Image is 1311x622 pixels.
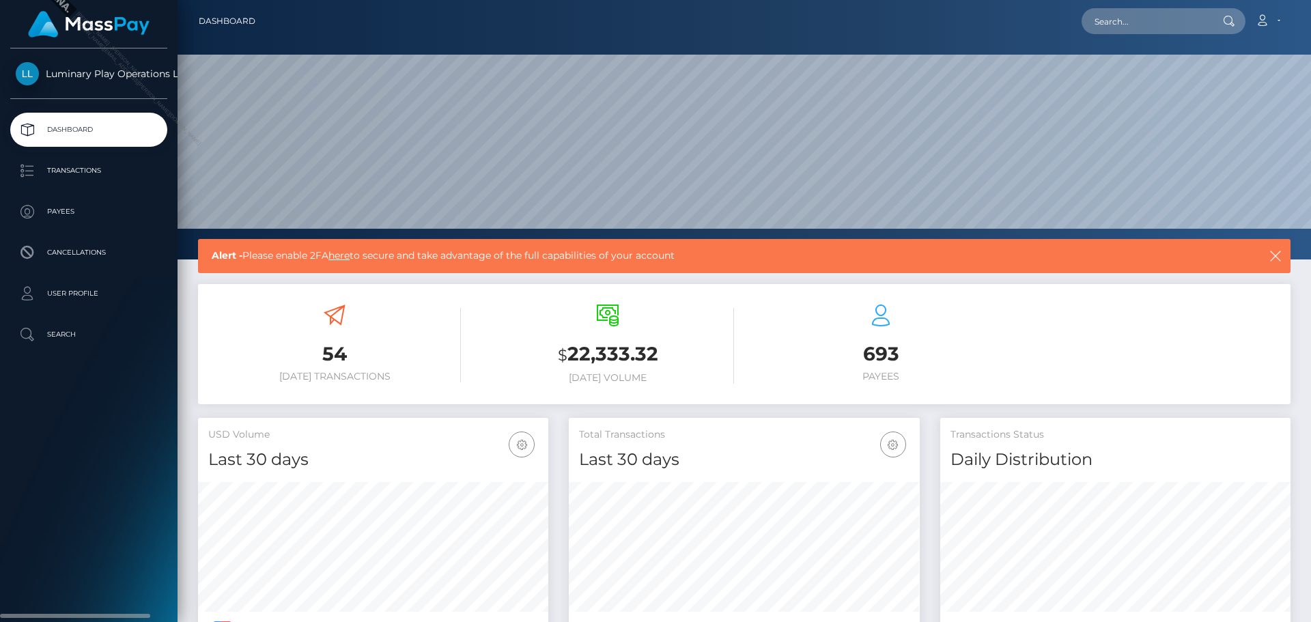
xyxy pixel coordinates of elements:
[558,345,567,365] small: $
[10,68,167,80] span: Luminary Play Operations Limited
[16,62,39,85] img: Luminary Play Operations Limited
[10,277,167,311] a: User Profile
[10,154,167,188] a: Transactions
[16,324,162,345] p: Search
[10,113,167,147] a: Dashboard
[208,371,461,382] h6: [DATE] Transactions
[208,448,538,472] h4: Last 30 days
[328,249,350,261] a: here
[16,160,162,181] p: Transactions
[10,236,167,270] a: Cancellations
[755,341,1007,367] h3: 693
[16,242,162,263] p: Cancellations
[199,7,255,36] a: Dashboard
[16,283,162,304] p: User Profile
[16,201,162,222] p: Payees
[755,371,1007,382] h6: Payees
[579,448,909,472] h4: Last 30 days
[28,11,150,38] img: MassPay Logo
[208,428,538,442] h5: USD Volume
[481,341,734,369] h3: 22,333.32
[950,428,1280,442] h5: Transactions Status
[10,317,167,352] a: Search
[212,249,1159,263] span: Please enable 2FA to secure and take advantage of the full capabilities of your account
[481,372,734,384] h6: [DATE] Volume
[212,249,242,261] b: Alert -
[16,119,162,140] p: Dashboard
[10,195,167,229] a: Payees
[208,341,461,367] h3: 54
[579,428,909,442] h5: Total Transactions
[950,448,1280,472] h4: Daily Distribution
[1082,8,1210,34] input: Search...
